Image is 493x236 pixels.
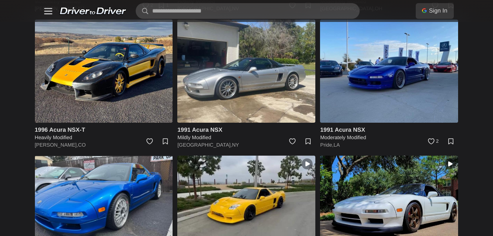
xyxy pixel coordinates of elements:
[177,142,232,148] a: [GEOGRAPHIC_DATA],
[424,134,441,152] a: 2
[333,142,340,148] a: LA
[177,126,315,134] h4: 1991 Acura NSX
[35,126,173,141] a: 1996 Acura NSX-T Heavily Modified
[35,20,173,123] img: 1996 Acura NSX-T for sale
[232,142,239,148] a: NY
[177,20,315,123] img: 1991 Acura NSX for sale
[177,134,315,141] h5: Mildly Modified
[320,142,333,148] a: Pride,
[35,142,78,148] a: [PERSON_NAME],
[320,126,458,141] a: 1991 Acura NSX Moderately Modified
[320,20,458,123] img: 1991 Acura NSX for sale
[320,126,458,134] h4: 1991 Acura NSX
[320,134,458,141] h5: Moderately Modified
[416,3,454,19] a: Sign In
[177,126,315,141] a: 1991 Acura NSX Mildly Modified
[35,134,173,141] h5: Heavily Modified
[78,142,86,148] a: CO
[35,126,173,134] h4: 1996 Acura NSX-T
